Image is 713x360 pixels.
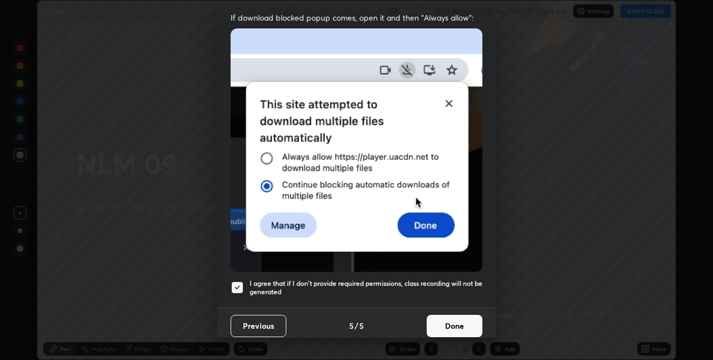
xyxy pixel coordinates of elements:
img: downloads-permission-blocked.gif [231,28,482,272]
h4: 5 [349,320,354,332]
h4: / [355,320,358,332]
button: Done [427,315,482,337]
button: Previous [231,315,286,337]
span: If download blocked popup comes, open it and then "Always allow": [231,12,482,23]
h5: I agree that if I don't provide required permissions, class recording will not be generated [250,279,482,296]
h4: 5 [359,320,364,332]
